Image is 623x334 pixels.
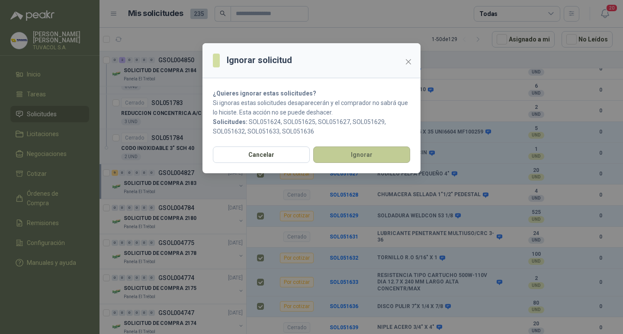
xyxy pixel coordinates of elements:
b: Solicitudes: [213,118,247,125]
strong: ¿Quieres ignorar estas solicitudes? [213,90,316,97]
button: Ignorar [313,146,410,163]
p: SOL051624, SOL051625, SOL051627, SOL051629, SOL051632, SOL051633, SOL051636 [213,117,410,136]
p: Si ignoras estas solicitudes desaparecerán y el comprador no sabrá que lo hiciste. Esta acción no... [213,98,410,117]
button: Close [401,55,415,69]
h3: Ignorar solicitud [227,54,292,67]
button: Cancelar [213,146,310,163]
span: close [405,58,412,65]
